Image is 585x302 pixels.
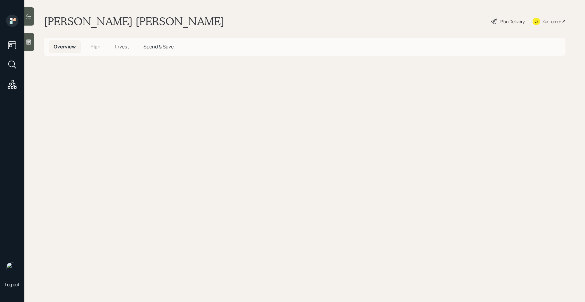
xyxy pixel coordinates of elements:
[44,15,224,28] h1: [PERSON_NAME] [PERSON_NAME]
[115,43,129,50] span: Invest
[90,43,101,50] span: Plan
[542,18,561,25] div: Kustomer
[5,282,19,287] div: Log out
[500,18,525,25] div: Plan Delivery
[54,43,76,50] span: Overview
[6,262,18,274] img: michael-russo-headshot.png
[144,43,174,50] span: Spend & Save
